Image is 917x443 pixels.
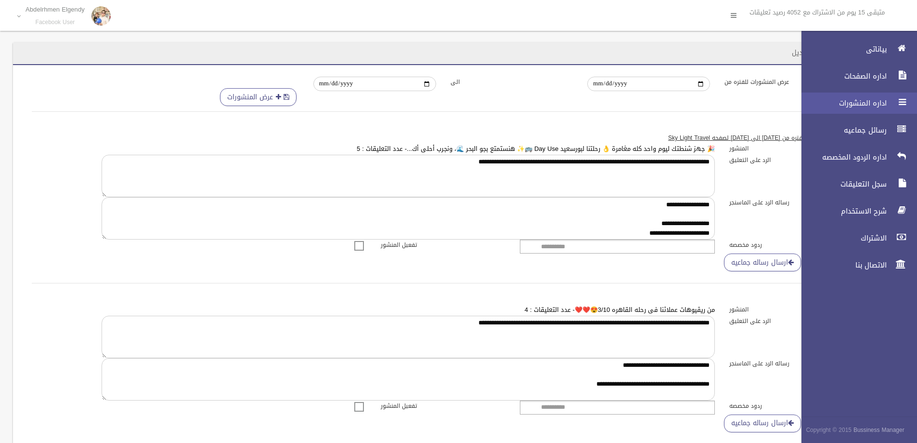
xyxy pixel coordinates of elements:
a: سجل التعليقات [793,174,917,195]
span: الاشتراك [793,233,890,243]
span: اداره الردود المخصصه [793,152,890,162]
span: بياناتى [793,44,890,54]
header: اداره المنشورات / تعديل [780,43,873,62]
label: رساله الرد على الماسنجر [722,358,862,369]
a: بياناتى [793,39,917,60]
label: تفعيل المنشور [374,240,513,250]
label: الرد على التعليق [722,316,862,326]
label: عرض المنشورات للفتره من [717,77,854,87]
label: المنشور [722,143,862,154]
label: تفعيل المنشور [374,401,513,411]
span: سجل التعليقات [793,179,890,189]
a: ارسال رساله جماعيه [724,254,801,271]
a: اداره الصفحات [793,66,917,87]
span: الاتصال بنا [793,260,890,270]
p: Abdelrhmen Elgendy [26,6,85,13]
span: اداره الصفحات [793,71,890,81]
span: Copyright © 2015 [806,425,852,435]
a: الاشتراك [793,228,917,249]
span: شرح الاستخدام [793,206,890,216]
a: اداره الردود المخصصه [793,147,917,168]
strong: Bussiness Manager [853,425,904,435]
a: ارسال رساله جماعيه [724,415,801,432]
label: ردود مخصصه [722,240,862,250]
u: قائمه ب 50 منشور للفتره من [DATE] الى [DATE] لصفحه Sky Light Travel [668,133,854,143]
label: المنشور [722,304,862,315]
label: الرد على التعليق [722,155,862,165]
label: ردود مخصصه [722,401,862,411]
a: من ريڤيوهات عملائنا فى رحله القاهره 3/10😍❤️❤️- عدد التعليقات : 4 [525,304,715,316]
label: الى [443,77,581,87]
a: 🎉 جهز شنطتك ليوم واحد كله مغامرة 👌 رحلتنا لبورسعيد Day Use 🚌✨ هنستمتع بجو البحر 🌊، ونجرب أحلى أك.... [357,143,715,155]
a: اداره المنشورات [793,93,917,114]
small: Facebook User [26,19,85,26]
button: عرض المنشورات [220,88,297,106]
span: رسائل جماعيه [793,125,890,135]
label: رساله الرد على الماسنجر [722,197,862,208]
a: رسائل جماعيه [793,120,917,141]
span: اداره المنشورات [793,98,890,108]
a: الاتصال بنا [793,255,917,276]
a: شرح الاستخدام [793,201,917,222]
